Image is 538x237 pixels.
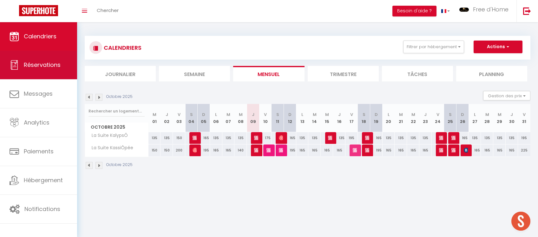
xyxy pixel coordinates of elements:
[279,144,283,156] span: [PERSON_NAME]
[321,144,333,156] div: 165
[233,66,304,81] li: Mensuel
[234,144,247,156] div: 140
[185,104,198,132] th: 04
[222,104,235,132] th: 07
[375,112,378,118] abbr: D
[234,132,247,144] div: 135
[518,104,530,132] th: 31
[193,144,197,156] span: [PERSON_NAME]
[395,132,407,144] div: 135
[493,144,506,156] div: 165
[190,112,193,118] abbr: S
[284,132,296,144] div: 165
[370,132,383,144] div: 165
[399,112,403,118] abbr: M
[284,144,296,156] div: 195
[395,104,407,132] th: 21
[259,132,272,144] div: 175
[85,123,148,132] span: Octobre 2025
[106,94,133,100] p: Octobre 2025
[424,112,427,118] abbr: J
[239,112,243,118] abbr: M
[392,6,436,16] button: Besoin d'aide ?
[24,147,54,155] span: Paiements
[288,112,292,118] abbr: D
[474,112,476,118] abbr: L
[210,104,222,132] th: 06
[444,104,456,132] th: 25
[296,132,309,144] div: 135
[296,144,309,156] div: 165
[510,112,513,118] abbr: J
[518,132,530,144] div: 195
[353,144,357,156] span: [PERSON_NAME]
[148,144,161,156] div: 150
[506,104,518,132] th: 30
[264,112,267,118] abbr: V
[365,132,369,144] span: [PERSON_NAME]
[321,104,333,132] th: 15
[523,7,531,15] img: logout
[85,66,156,81] li: Journalier
[259,104,272,132] th: 10
[432,104,444,132] th: 24
[358,104,370,132] th: 18
[407,104,419,132] th: 22
[325,112,329,118] abbr: M
[173,144,185,156] div: 200
[308,144,321,156] div: 165
[419,104,432,132] th: 23
[198,104,210,132] th: 05
[161,104,173,132] th: 02
[254,132,258,144] span: [PERSON_NAME]
[215,112,217,118] abbr: L
[436,112,439,118] abbr: V
[333,104,345,132] th: 16
[19,5,58,16] img: Super Booking
[106,162,133,168] p: Octobre 2025
[173,132,185,144] div: 150
[161,144,173,156] div: 150
[24,90,53,98] span: Messages
[24,205,60,213] span: Notifications
[383,104,395,132] th: 20
[350,112,353,118] abbr: V
[97,7,119,14] span: Chercher
[523,112,526,118] abbr: V
[333,132,345,144] div: 135
[407,132,419,144] div: 135
[308,66,379,81] li: Trimestre
[279,132,283,144] span: [PERSON_NAME]
[449,112,452,118] abbr: S
[419,144,432,156] div: 165
[469,144,481,156] div: 165
[481,144,493,156] div: 165
[403,41,464,53] button: Filtrer par hébergement
[459,8,469,12] img: ...
[247,104,259,132] th: 09
[469,132,481,144] div: 135
[148,104,161,132] th: 01
[439,144,443,156] span: [PERSON_NAME]
[365,144,369,156] span: [PERSON_NAME]
[153,112,156,118] abbr: M
[193,132,197,144] span: [PERSON_NAME]
[338,112,341,118] abbr: J
[370,104,383,132] th: 19
[456,104,469,132] th: 26
[483,91,530,100] button: Gestion des prix
[345,104,358,132] th: 17
[301,112,303,118] abbr: L
[86,144,135,151] span: La Suite KassiÔpée
[222,144,235,156] div: 165
[266,144,271,156] span: [PERSON_NAME]
[456,132,469,144] div: 165
[411,112,415,118] abbr: M
[383,144,395,156] div: 165
[439,132,443,144] span: [PERSON_NAME]
[464,144,468,156] span: [PERSON_NAME]
[333,144,345,156] div: 165
[226,112,230,118] abbr: M
[383,132,395,144] div: 135
[198,132,210,144] div: 165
